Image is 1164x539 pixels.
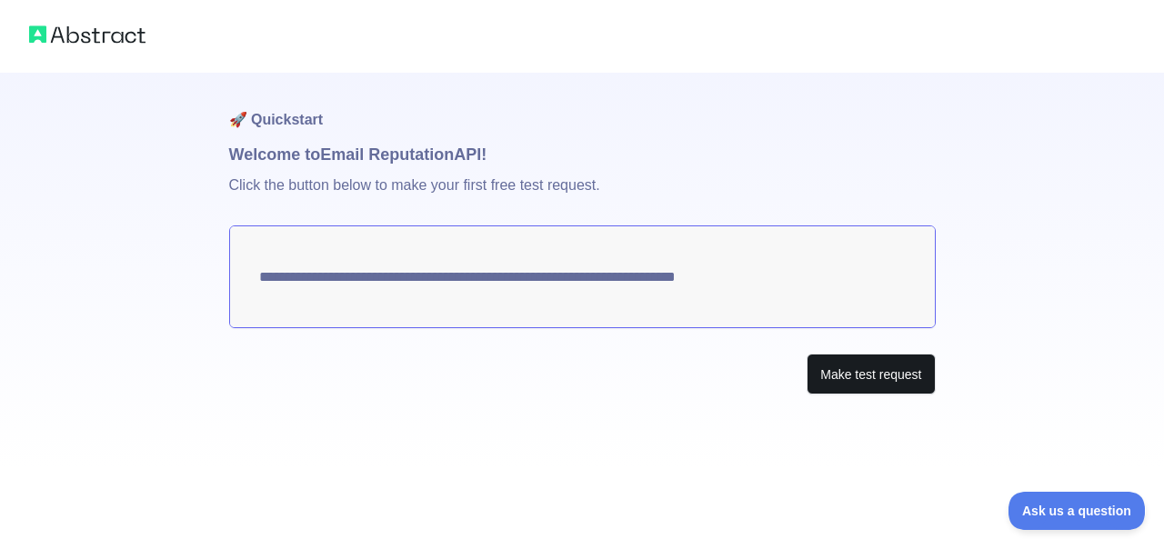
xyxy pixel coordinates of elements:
img: Abstract logo [29,22,145,47]
h1: Welcome to Email Reputation API! [229,142,936,167]
h1: 🚀 Quickstart [229,73,936,142]
iframe: Toggle Customer Support [1008,492,1146,530]
button: Make test request [807,354,935,394]
p: Click the button below to make your first free test request. [229,167,936,225]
